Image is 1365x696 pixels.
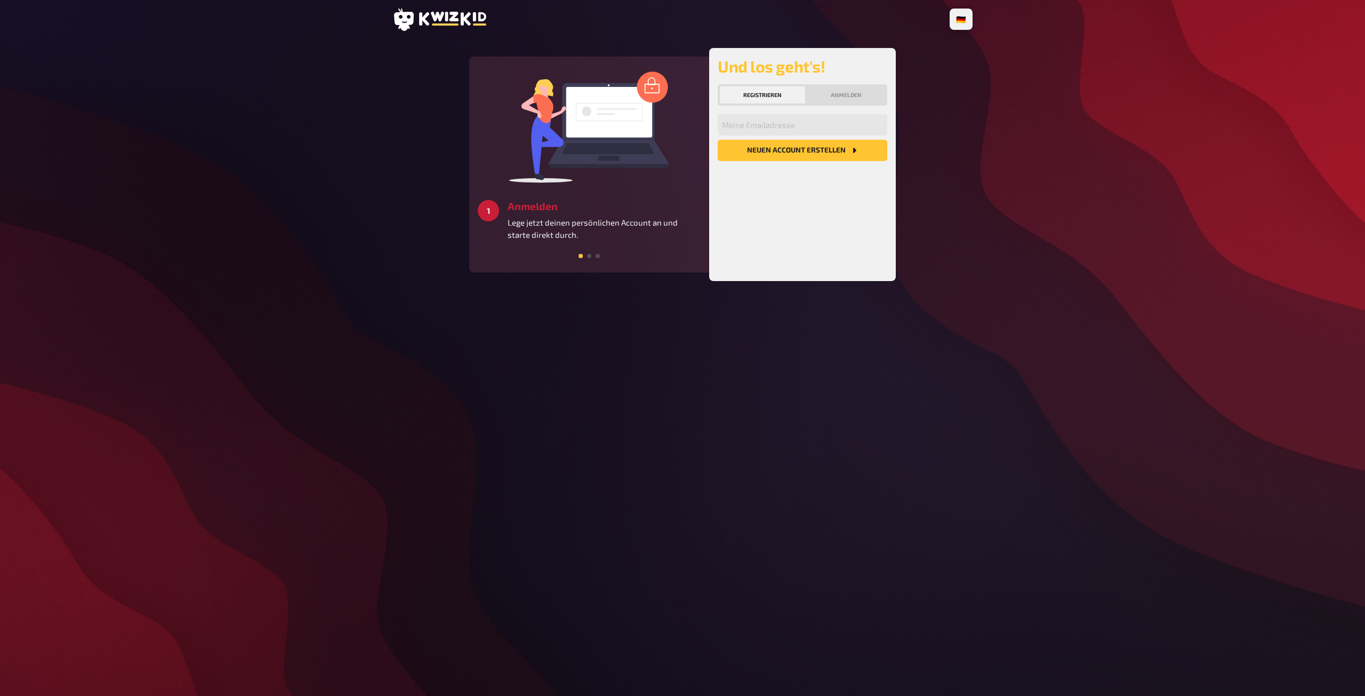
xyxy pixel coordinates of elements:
div: 1 [478,200,499,221]
input: Meine Emailadresse [718,114,887,135]
button: Anmelden [807,86,885,103]
h3: Anmelden [508,200,701,212]
img: log in [509,71,669,183]
button: Registrieren [720,86,805,103]
button: Neuen Account Erstellen [718,140,887,161]
li: 🇩🇪 [952,11,970,28]
h2: Und los geht's! [718,57,887,76]
p: Lege jetzt deinen persönlichen Account an und starte direkt durch. [508,217,701,241]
